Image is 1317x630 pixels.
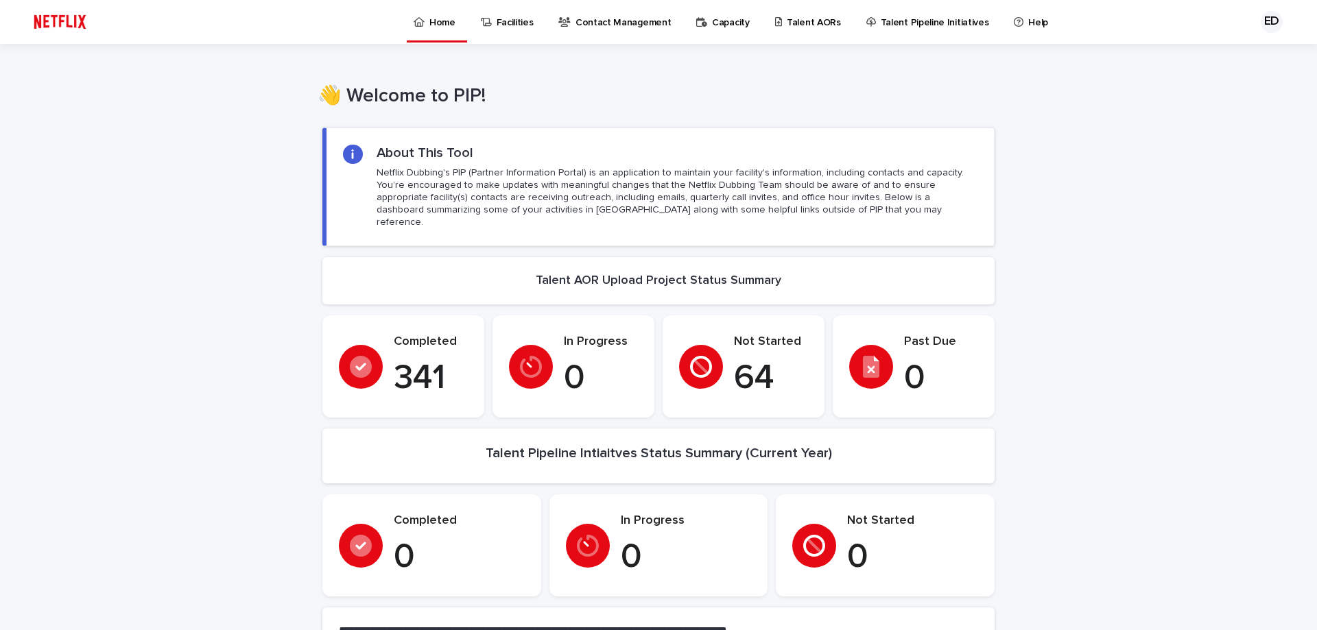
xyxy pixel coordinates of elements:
p: Past Due [904,335,978,350]
h2: About This Tool [377,145,473,161]
h1: 👋 Welcome to PIP! [318,85,990,108]
p: Netflix Dubbing's PIP (Partner Information Portal) is an application to maintain your facility's ... [377,167,977,229]
p: 0 [904,358,978,399]
p: In Progress [621,513,752,529]
p: Not Started [734,335,808,350]
div: ED [1261,11,1283,33]
p: Completed [394,513,525,529]
p: 341 [394,358,468,399]
p: 64 [734,358,808,399]
img: ifQbXi3ZQGMSEF7WDB7W [27,8,93,36]
p: Completed [394,335,468,350]
p: 0 [394,537,525,578]
p: 0 [847,537,978,578]
h2: Talent Pipeline Intiaitves Status Summary (Current Year) [486,445,832,461]
p: Not Started [847,513,978,529]
p: 0 [564,358,638,399]
p: In Progress [564,335,638,350]
p: 0 [621,537,752,578]
h2: Talent AOR Upload Project Status Summary [536,274,781,289]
